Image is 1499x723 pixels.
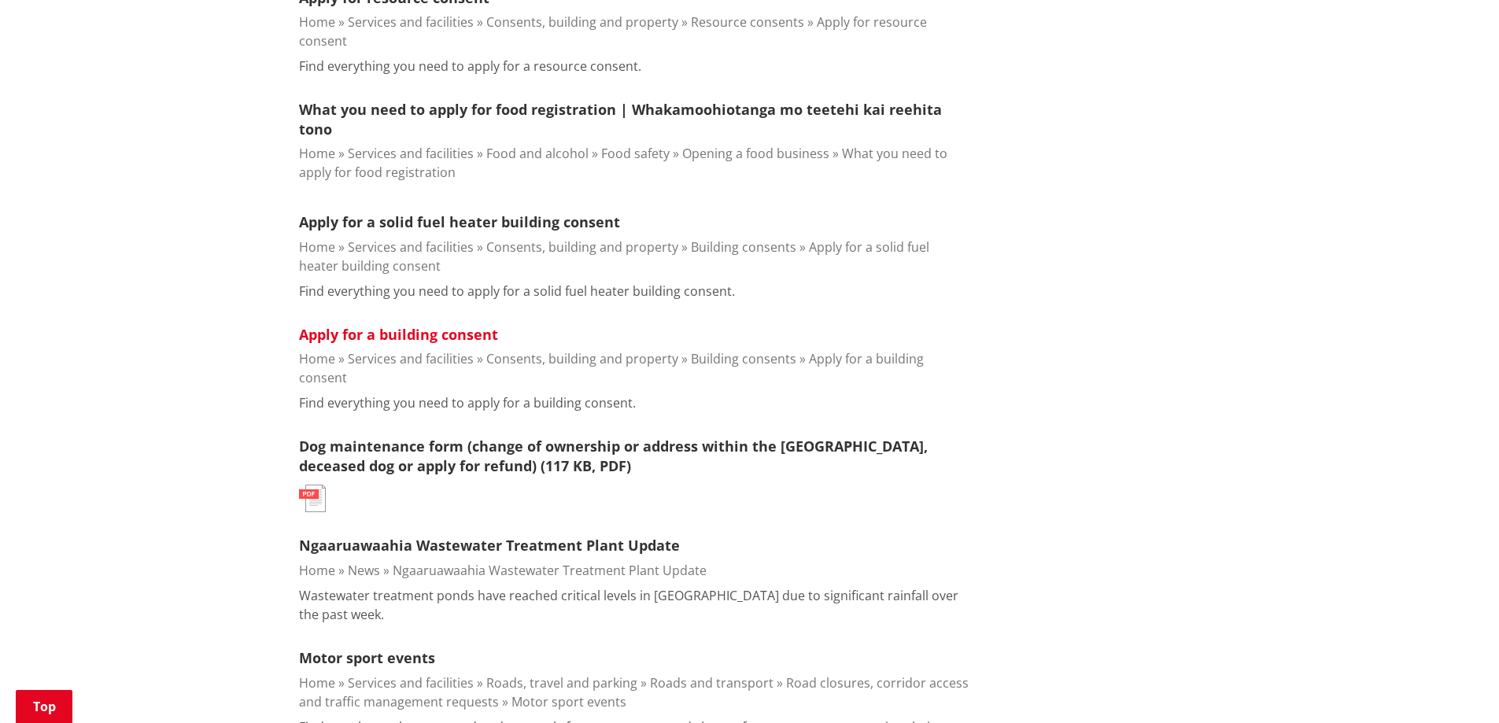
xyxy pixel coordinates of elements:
[299,100,942,138] a: What you need to apply for food registration | Whakamoohiotanga mo teetehi kai reehita tono
[348,562,380,579] a: News
[691,350,796,367] a: Building consents
[486,13,678,31] a: Consents, building and property
[486,674,637,692] a: Roads, travel and parking
[299,13,335,31] a: Home
[299,238,335,256] a: Home
[299,393,636,412] p: Find everything you need to apply for a building consent.
[299,674,335,692] a: Home
[299,536,680,555] a: Ngaaruawaahia Wastewater Treatment Plant Update
[348,350,474,367] a: Services and facilities
[601,145,670,162] a: Food safety
[486,350,678,367] a: Consents, building and property
[16,690,72,723] a: Top
[299,57,641,76] p: Find everything you need to apply for a resource consent.
[486,238,678,256] a: Consents, building and property
[1427,657,1483,714] iframe: Messenger Launcher
[486,145,589,162] a: Food and alcohol
[511,693,626,710] a: Motor sport events
[299,437,928,475] a: Dog maintenance form (change of ownership or address within the [GEOGRAPHIC_DATA], deceased dog o...
[393,562,707,579] a: Ngaaruawaahia Wastewater Treatment Plant Update
[691,13,804,31] a: Resource consents
[348,238,474,256] a: Services and facilities
[348,13,474,31] a: Services and facilities
[682,145,829,162] a: Opening a food business
[299,13,927,50] a: Apply for resource consent
[348,674,474,692] a: Services and facilities
[299,350,924,386] a: Apply for a building consent
[299,282,735,301] p: Find everything you need to apply for a solid fuel heater building consent.
[299,350,335,367] a: Home
[691,238,796,256] a: Building consents
[299,586,969,624] p: Wastewater treatment ponds have reached critical levels in [GEOGRAPHIC_DATA] due to significant r...
[299,325,498,344] a: Apply for a building consent
[299,648,435,667] a: Motor sport events
[299,485,326,512] img: document-pdf.svg
[299,145,335,162] a: Home
[299,212,620,231] a: Apply for a solid fuel heater building consent
[299,562,335,579] a: Home
[299,674,969,710] a: Road closures, corridor access and traffic management requests
[299,145,947,181] a: What you need to apply for food registration
[299,238,929,275] a: Apply for a solid fuel heater building consent​
[650,674,773,692] a: Roads and transport
[348,145,474,162] a: Services and facilities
